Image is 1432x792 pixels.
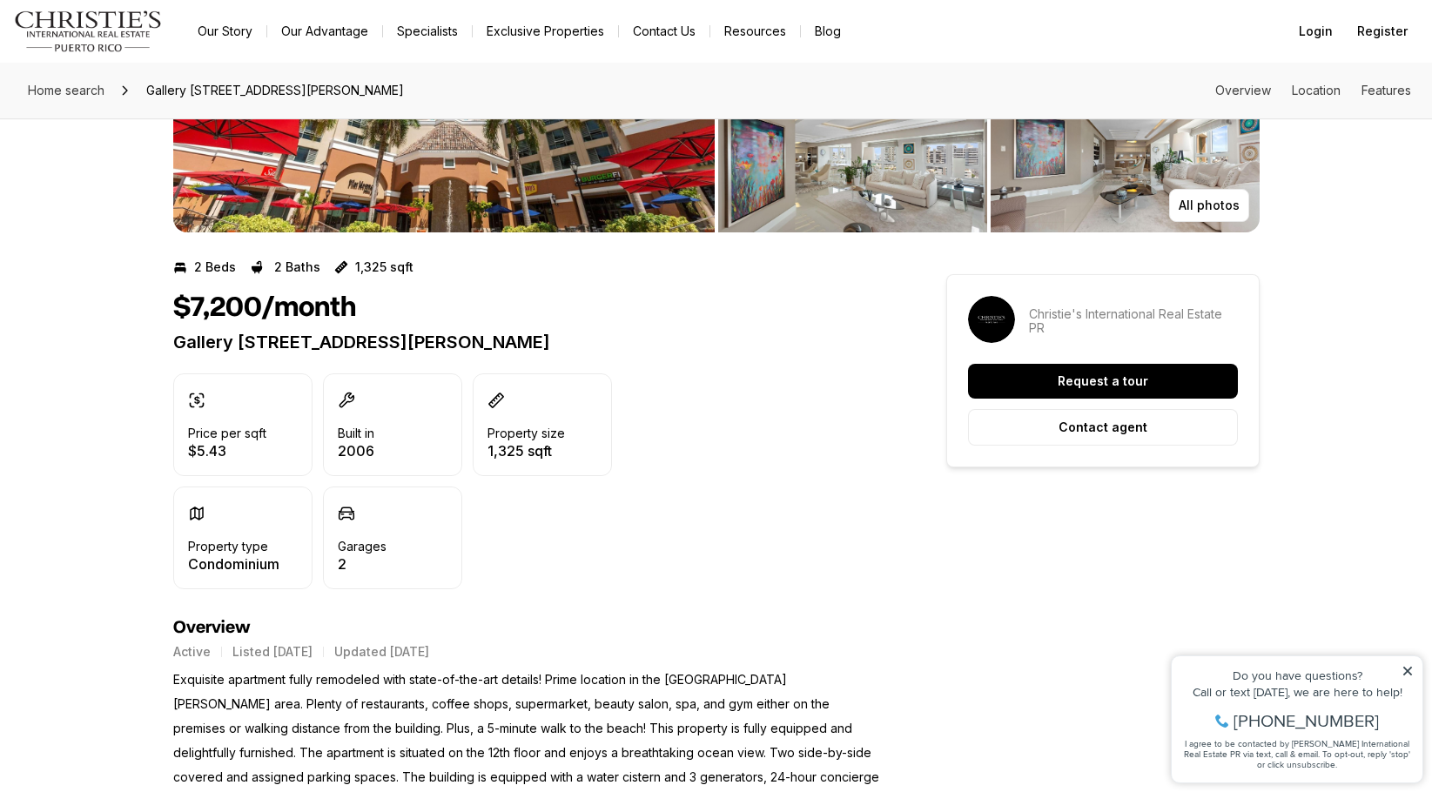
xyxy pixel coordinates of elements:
button: View image gallery [991,77,1260,232]
button: Login [1288,14,1343,49]
p: Property type [188,540,268,554]
a: Exclusive Properties [473,19,618,44]
p: Request a tour [1058,374,1148,388]
img: logo [14,10,163,52]
a: Specialists [383,19,472,44]
p: 2006 [338,444,374,458]
a: Skip to: Location [1292,83,1341,97]
h4: Overview [173,617,884,638]
button: View image gallery [718,77,987,232]
a: Our Advantage [267,19,382,44]
span: I agree to be contacted by [PERSON_NAME] International Real Estate PR via text, call & email. To ... [22,107,248,140]
p: Gallery [STREET_ADDRESS][PERSON_NAME] [173,332,884,352]
a: Skip to: Overview [1215,83,1271,97]
p: Price per sqft [188,426,266,440]
a: Our Story [184,19,266,44]
button: Contact Us [619,19,709,44]
p: Contact agent [1059,420,1147,434]
span: Register [1357,24,1408,38]
h1: $7,200/month [173,292,356,325]
p: 2 Beds [194,260,236,274]
p: Active [173,645,211,659]
span: [PHONE_NUMBER] [71,82,217,99]
a: Blog [801,19,855,44]
button: Request a tour [968,364,1238,399]
p: Listed [DATE] [232,645,313,659]
p: 2 [338,557,387,571]
nav: Page section menu [1215,84,1411,97]
button: Register [1347,14,1418,49]
p: Property size [487,426,565,440]
span: Login [1299,24,1333,38]
p: 1,325 sqft [487,444,565,458]
p: $5.43 [188,444,266,458]
a: Skip to: Features [1361,83,1411,97]
p: 2 Baths [274,260,320,274]
p: Condominium [188,557,279,571]
p: Garages [338,540,387,554]
button: All photos [1169,189,1249,222]
span: Gallery [STREET_ADDRESS][PERSON_NAME] [139,77,411,104]
a: Resources [710,19,800,44]
p: All photos [1179,198,1240,212]
p: Updated [DATE] [334,645,429,659]
p: 1,325 sqft [355,260,413,274]
span: Home search [28,83,104,97]
a: Home search [21,77,111,104]
p: Built in [338,426,374,440]
p: Christie's International Real Estate PR [1029,307,1238,335]
div: Do you have questions? [18,39,252,51]
button: Contact agent [968,409,1238,446]
div: Call or text [DATE], we are here to help! [18,56,252,68]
